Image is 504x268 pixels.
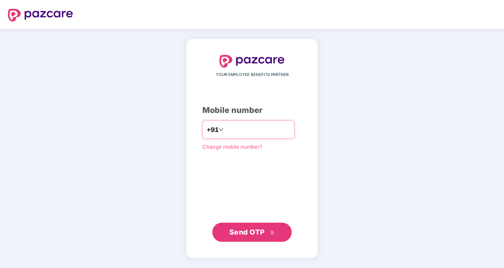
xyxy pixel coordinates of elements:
a: Change mobile number? [202,144,262,150]
img: logo [8,9,73,21]
span: +91 [207,125,219,135]
div: Mobile number [202,104,302,117]
span: down [219,127,223,132]
span: double-right [270,230,275,235]
button: Send OTPdouble-right [212,223,292,242]
span: YOUR EMPLOYEE BENEFITS PARTNER [216,72,289,78]
img: logo [219,55,285,68]
span: Send OTP [229,228,265,236]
